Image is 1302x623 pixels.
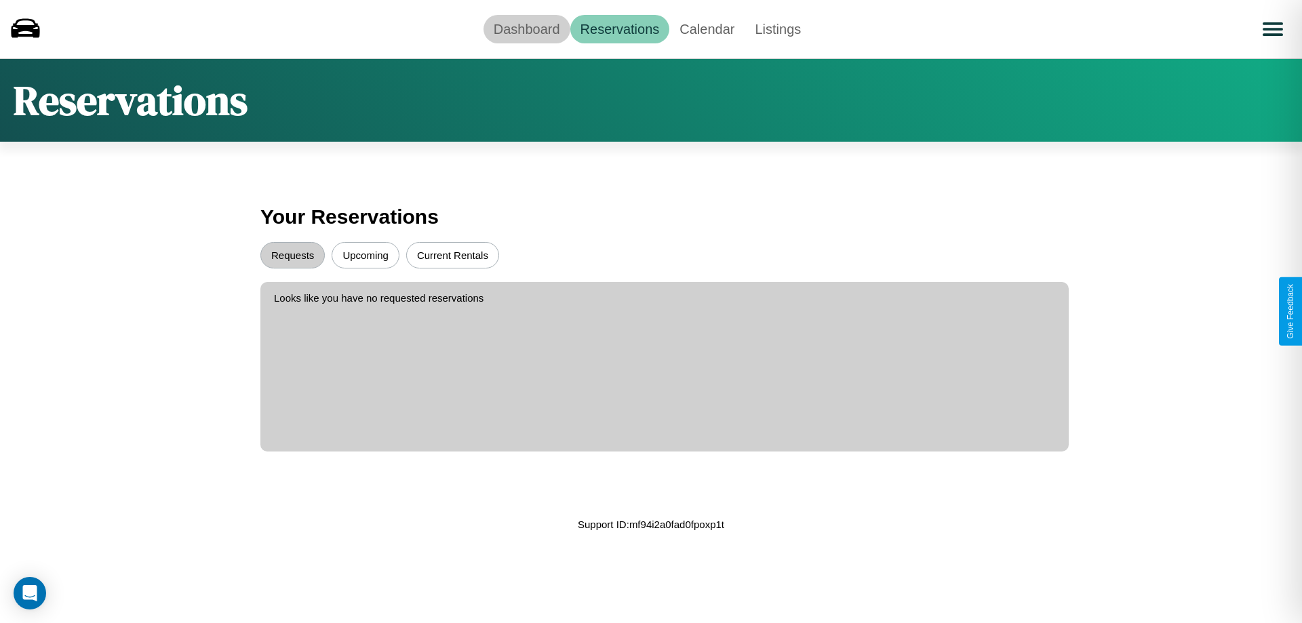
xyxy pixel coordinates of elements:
[260,199,1042,235] h3: Your Reservations
[274,289,1055,307] p: Looks like you have no requested reservations
[332,242,399,268] button: Upcoming
[406,242,499,268] button: Current Rentals
[14,577,46,609] div: Open Intercom Messenger
[570,15,670,43] a: Reservations
[14,73,248,128] h1: Reservations
[1286,284,1295,339] div: Give Feedback
[745,15,811,43] a: Listings
[260,242,325,268] button: Requests
[1254,10,1292,48] button: Open menu
[669,15,745,43] a: Calendar
[578,515,724,534] p: Support ID: mf94i2a0fad0fpoxp1t
[484,15,570,43] a: Dashboard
